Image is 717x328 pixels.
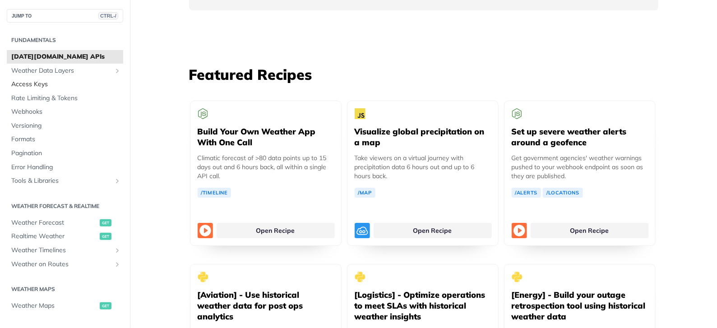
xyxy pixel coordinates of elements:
span: [DATE][DOMAIN_NAME] APIs [11,52,121,61]
a: Open Recipe [374,223,492,238]
h5: Set up severe weather alerts around a geofence [512,126,648,148]
span: Weather Maps [11,301,97,310]
p: Climatic forecast of >80 data points up to 15 days out and 6 hours back, all within a single API ... [198,153,334,180]
span: Formats [11,135,121,144]
p: Take viewers on a virtual journey with precipitation data 6 hours out and up to 6 hours back. [355,153,491,180]
button: Show subpages for Weather on Routes [114,261,121,268]
a: Realtime Weatherget [7,230,123,243]
span: Error Handling [11,163,121,172]
p: Get government agencies' weather warnings pushed to your webhook endpoint as soon as they are pub... [512,153,648,180]
h5: [Logistics] - Optimize operations to meet SLAs with historical weather insights [355,290,491,322]
h2: Weather Maps [7,285,123,293]
span: Weather on Routes [11,260,111,269]
span: Webhooks [11,107,121,116]
a: Open Recipe [531,223,649,238]
a: /Alerts [512,188,541,198]
span: get [100,219,111,226]
button: Show subpages for Weather Data Layers [114,67,121,74]
span: Weather Timelines [11,246,111,255]
span: get [100,233,111,240]
a: /Timeline [198,188,231,198]
span: Pagination [11,149,121,158]
a: Webhooks [7,105,123,119]
a: /Locations [543,188,583,198]
a: Error Handling [7,161,123,174]
span: Versioning [11,121,121,130]
h5: [Aviation] - Use historical weather data for post ops analytics [198,290,334,322]
h3: Featured Recipes [189,65,658,84]
a: Weather Data LayersShow subpages for Weather Data Layers [7,64,123,78]
h2: Weather Forecast & realtime [7,202,123,210]
a: /Map [355,188,375,198]
a: Access Keys [7,78,123,91]
a: Pagination [7,147,123,160]
a: Weather on RoutesShow subpages for Weather on Routes [7,258,123,271]
a: Open Recipe [217,223,335,238]
button: Show subpages for Weather Timelines [114,247,121,254]
span: Realtime Weather [11,232,97,241]
a: Formats [7,133,123,146]
h5: [Energy] - Build your outage retrospection tool using historical weather data [512,290,648,322]
span: Weather Forecast [11,218,97,227]
a: Weather Mapsget [7,299,123,313]
button: JUMP TOCTRL-/ [7,9,123,23]
a: [DATE][DOMAIN_NAME] APIs [7,50,123,64]
span: Weather Data Layers [11,66,111,75]
span: get [100,302,111,310]
h5: Build Your Own Weather App With One Call [198,126,334,148]
a: Rate Limiting & Tokens [7,92,123,105]
h5: Visualize global precipitation on a map [355,126,491,148]
a: Weather TimelinesShow subpages for Weather Timelines [7,244,123,257]
a: Tools & LibrariesShow subpages for Tools & Libraries [7,174,123,188]
span: CTRL-/ [98,12,118,19]
button: Show subpages for Tools & Libraries [114,177,121,185]
span: Rate Limiting & Tokens [11,94,121,103]
span: Access Keys [11,80,121,89]
a: Versioning [7,119,123,133]
h2: Fundamentals [7,36,123,44]
a: Weather Forecastget [7,216,123,230]
span: Tools & Libraries [11,176,111,185]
